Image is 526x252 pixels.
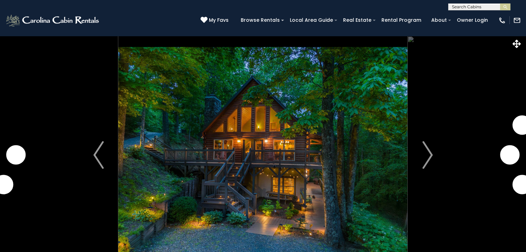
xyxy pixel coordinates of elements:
span: My Favs [209,17,229,24]
img: mail-regular-white.png [513,17,521,24]
a: Owner Login [453,15,491,26]
img: arrow [422,141,433,169]
img: arrow [93,141,104,169]
a: About [428,15,450,26]
img: phone-regular-white.png [498,17,506,24]
a: My Favs [201,17,230,24]
a: Real Estate [340,15,375,26]
a: Rental Program [378,15,425,26]
a: Local Area Guide [286,15,336,26]
img: White-1-2.png [5,13,101,27]
a: Browse Rentals [237,15,283,26]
